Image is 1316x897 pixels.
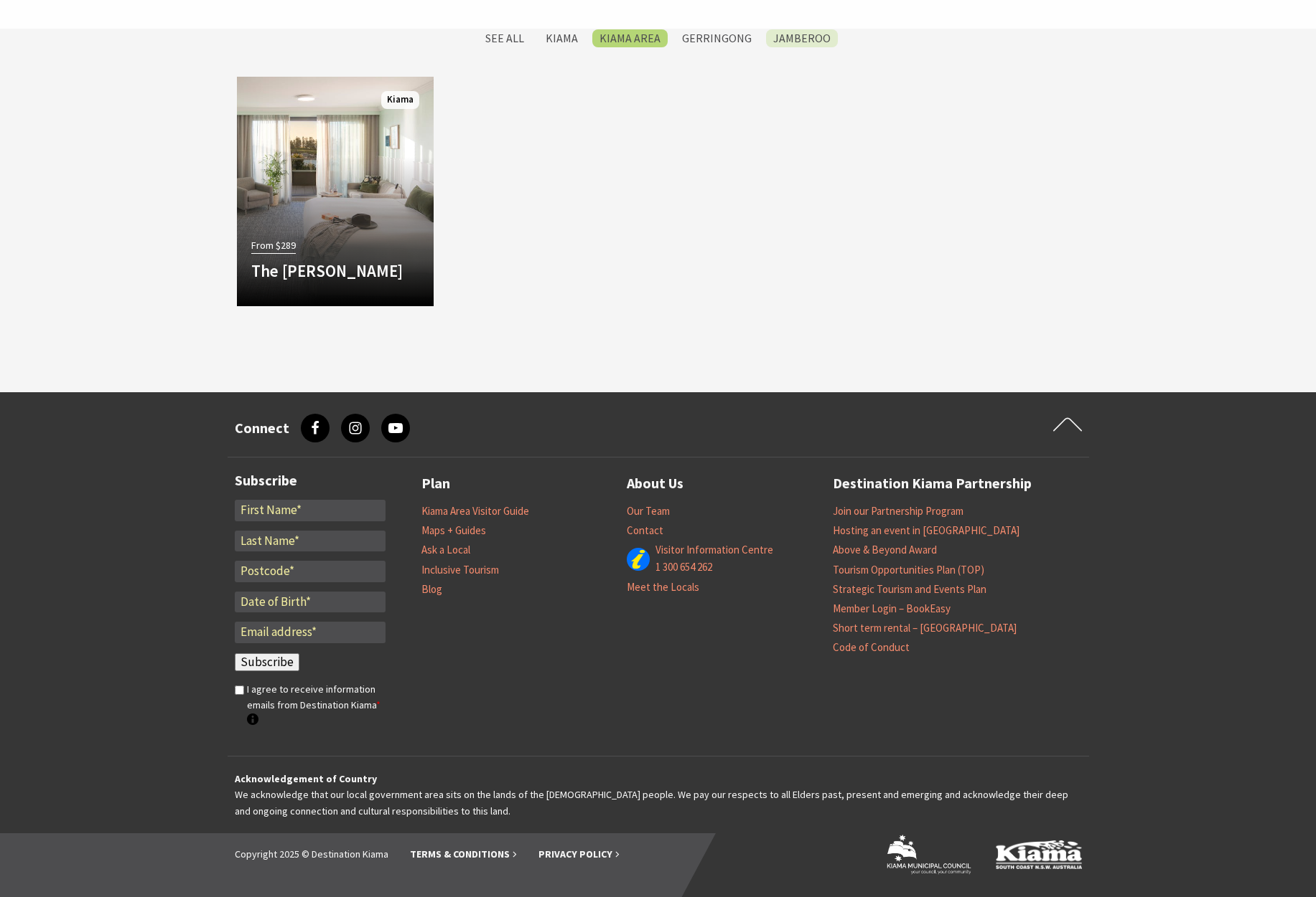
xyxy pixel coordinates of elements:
[833,621,1017,655] a: Short term rental – [GEOGRAPHIC_DATA] Code of Conduct
[538,29,585,47] label: Kiama
[235,472,386,489] h3: Subscribe
[675,29,759,47] label: Gerringong
[235,653,299,672] input: Subscribe
[235,500,386,521] input: First Name*
[627,580,699,594] a: Meet the Locals
[833,504,963,518] a: Join our Partnership Program
[235,592,386,613] input: Date of Birth*
[478,29,531,47] label: SEE All
[235,561,386,582] input: Postcode*
[235,531,386,552] input: Last Name*
[833,602,951,616] a: Member Login – BookEasy
[421,472,450,495] a: Plan
[996,840,1082,869] img: Kiama Logo
[627,523,663,538] a: Contact
[833,563,984,577] a: Tourism Opportunities Plan (TOP)
[381,91,419,109] span: Kiama
[235,419,289,437] h3: Connect
[833,472,1032,495] a: Destination Kiama Partnership
[421,504,529,518] a: Kiama Area Visitor Guide
[421,582,442,597] a: Blog
[410,848,517,861] a: Terms & Conditions
[421,523,486,538] a: Maps + Guides
[627,504,670,518] a: Our Team
[627,472,683,495] a: About Us
[833,523,1019,538] a: Hosting an event in [GEOGRAPHIC_DATA]
[235,771,1082,819] p: We acknowledge that our local government area sits on the lands of the [DEMOGRAPHIC_DATA] people....
[235,772,377,785] strong: Acknowledgement of Country
[235,622,386,643] input: Email address*
[421,543,470,557] a: Ask a Local
[235,846,388,862] li: Copyright 2025 © Destination Kiama
[251,261,419,281] h4: The [PERSON_NAME]
[655,560,712,574] a: 1 300 654 262
[833,543,937,557] a: Above & Beyond Award
[655,543,773,557] a: Visitor Information Centre
[421,563,499,577] a: Inclusive Tourism
[237,77,434,306] a: From $289 The [PERSON_NAME] Kiama
[833,582,986,597] a: Strategic Tourism and Events Plan
[766,29,838,47] label: Jamberoo
[592,29,668,47] label: Kiama Area
[538,848,620,861] a: Privacy Policy
[247,681,386,729] label: I agree to receive information emails from Destination Kiama
[251,237,296,254] span: From $289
